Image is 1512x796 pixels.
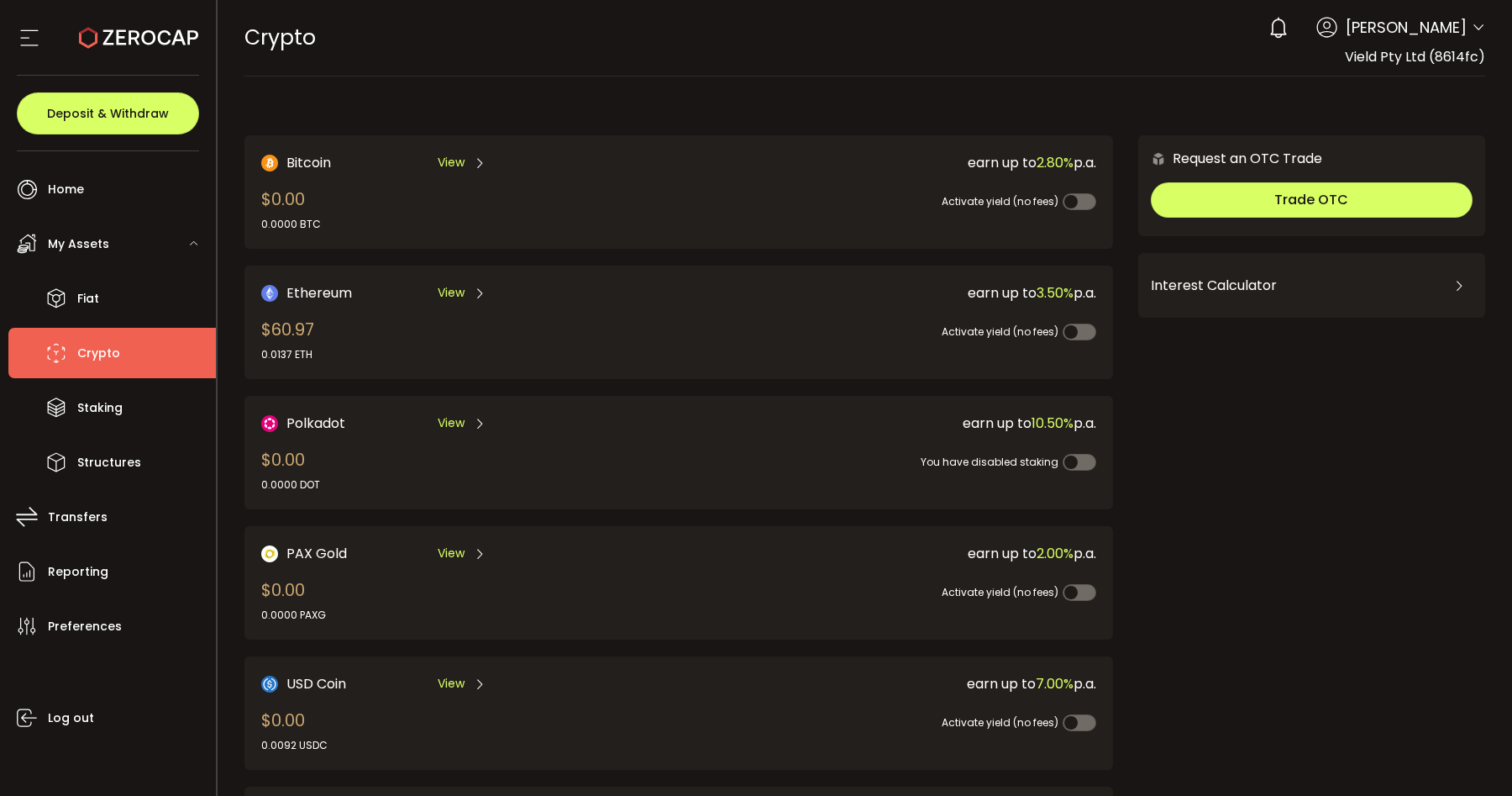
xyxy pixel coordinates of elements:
span: Crypto [244,23,316,52]
span: View [438,154,465,171]
span: 10.50% [1032,414,1074,433]
img: DOT [261,415,278,432]
span: View [438,414,465,432]
img: Bitcoin [261,155,278,171]
div: 0.0000 PAXG [261,608,326,623]
div: Interest Calculator [1151,266,1473,306]
div: earn up to p.a. [670,673,1096,694]
div: 0.0000 DOT [261,477,320,493]
div: earn up to p.a. [670,282,1096,303]
span: Transfers [48,505,108,530]
span: Home [48,177,84,202]
div: 0.0092 USDC [261,738,328,753]
span: [PERSON_NAME] [1346,16,1467,39]
span: Activate yield (no fees) [942,715,1058,730]
span: USD Coin [286,673,346,694]
span: Preferences [48,614,122,639]
span: Bitcoin [286,152,331,173]
img: 6nGpN7MZ9FLuBP83NiajKbTRY4UzlzQtBKtCrLLspmCkSvCZHBKvY3NxgQaT5JnOQREvtQ257bXeeSTueZfAPizblJ+Fe8JwA... [1151,151,1166,166]
span: Structures [77,451,141,475]
span: Trade OTC [1274,190,1348,209]
span: Fiat [77,287,99,311]
div: $0.00 [261,447,320,493]
span: My Assets [48,232,109,256]
span: Activate yield (no fees) [942,324,1058,339]
span: 2.80% [1037,153,1074,172]
button: Deposit & Withdraw [17,92,199,134]
iframe: Chat Widget [1428,715,1512,796]
span: Vield Pty Ltd (8614fc) [1345,47,1485,66]
span: PAX Gold [286,543,347,564]
span: 7.00% [1036,674,1074,693]
span: Activate yield (no fees) [942,194,1058,208]
div: Request an OTC Trade [1138,148,1322,169]
span: View [438,284,465,302]
span: View [438,545,465,562]
img: USD Coin [261,676,278,693]
div: earn up to p.a. [670,413,1096,434]
div: 0.0000 BTC [261,217,321,232]
img: Ethereum [261,285,278,302]
div: $60.97 [261,317,314,362]
img: PAX Gold [261,546,278,562]
div: earn up to p.a. [670,152,1096,173]
div: $0.00 [261,187,321,232]
span: Crypto [77,341,120,366]
span: Ethereum [286,282,352,303]
span: Log out [48,706,94,730]
div: earn up to p.a. [670,543,1096,564]
span: Activate yield (no fees) [942,585,1058,599]
span: You have disabled staking [921,455,1058,469]
span: View [438,675,465,693]
div: $0.00 [261,708,328,753]
button: Trade OTC [1151,182,1473,218]
div: $0.00 [261,577,326,623]
span: 2.00% [1037,544,1074,563]
span: 3.50% [1037,283,1074,303]
span: Staking [77,396,123,420]
span: Deposit & Withdraw [47,108,169,119]
span: Polkadot [286,413,345,434]
div: 0.0137 ETH [261,347,314,362]
span: Reporting [48,560,108,584]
